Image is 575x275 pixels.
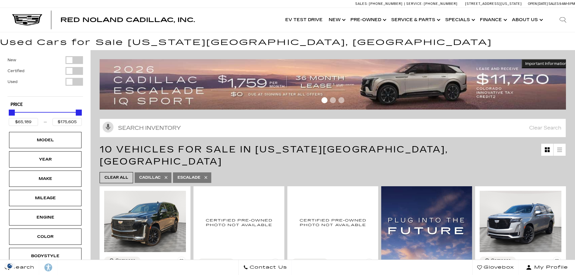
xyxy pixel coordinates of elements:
[525,61,567,66] span: Important Information
[9,118,38,126] input: Minimum
[139,174,161,181] span: Cadillac
[477,8,509,32] a: Finance
[104,174,128,181] span: Clear All
[355,2,368,6] span: Sales:
[271,258,280,270] button: Save Vehicle
[491,258,511,263] div: Compare
[177,174,200,181] span: Escalade
[30,214,60,221] div: Engine
[30,175,60,182] div: Make
[100,59,570,110] img: 2509-September-FOM-Escalade-IQ-Lease9
[9,209,81,225] div: EngineEngine
[282,8,326,32] a: EV Test Drive
[8,68,24,74] label: Certified
[177,257,186,268] button: Save Vehicle
[404,2,459,5] a: Service: [PHONE_NUMBER]
[338,97,344,103] span: Go to slide 3
[238,260,292,275] a: Contact Us
[30,233,60,240] div: Color
[30,156,60,163] div: Year
[442,8,477,32] a: Specials
[8,57,16,63] label: New
[355,2,404,5] a: Sales: [PHONE_NUMBER]
[347,8,388,32] a: Pre-Owned
[509,8,545,32] a: About Us
[76,110,82,116] div: Maximum Price
[248,263,287,272] span: Contact Us
[9,229,81,245] div: ColorColor
[60,16,195,24] span: Red Noland Cadillac, Inc.
[519,260,575,275] button: Open user profile menu
[9,263,34,272] span: Search
[9,132,81,148] div: ModelModel
[365,258,374,270] button: Save Vehicle
[8,79,18,85] label: Used
[3,263,17,269] img: Opt-Out Icon
[11,102,80,107] h5: Price
[321,97,327,103] span: Go to slide 1
[103,122,113,133] svg: Click to toggle on voice search
[30,137,60,143] div: Model
[9,248,81,264] div: BodystyleBodystyle
[424,2,458,6] span: [PHONE_NUMBER]
[104,257,140,264] button: Compare Vehicle
[472,260,519,275] a: Glovebox
[12,14,42,26] img: Cadillac Dark Logo with Cadillac White Text
[3,263,17,269] section: Click to Open Cookie Consent Modal
[292,258,328,266] button: Compare Vehicle
[465,2,522,6] a: [STREET_ADDRESS][US_STATE]
[480,257,516,264] button: Compare Vehicle
[9,171,81,187] div: MakeMake
[9,190,81,206] div: MileageMileage
[330,97,336,103] span: Go to slide 2
[198,191,280,254] img: 2022 Cadillac Escalade Sport Platinum
[30,253,60,259] div: Bodystyle
[104,191,186,252] img: 2022 Cadillac Escalade Premium Luxury
[548,2,559,6] span: Sales:
[552,257,561,268] button: Save Vehicle
[115,258,136,263] div: Compare
[388,8,442,32] a: Service & Parts
[9,151,81,168] div: YearYear
[480,191,561,252] img: 2024 Cadillac Escalade Sport
[53,118,82,126] input: Maximum
[100,119,566,137] input: Search Inventory
[9,107,82,126] div: Price
[326,8,347,32] a: New
[8,56,83,96] div: Filter by Vehicle Type
[198,258,234,266] button: Compare Vehicle
[522,59,570,68] button: Important Information
[406,2,423,6] span: Service:
[482,263,514,272] span: Glovebox
[9,110,15,116] div: Minimum Price
[559,2,575,6] span: 9 AM-6 PM
[528,2,548,6] span: Open [DATE]
[30,195,60,201] div: Mileage
[532,263,568,272] span: My Profile
[292,191,374,254] img: 2021 Cadillac Escalade Sport Platinum
[60,17,195,23] a: Red Noland Cadillac, Inc.
[369,2,403,6] span: [PHONE_NUMBER]
[100,144,448,167] span: 10 Vehicles for Sale in [US_STATE][GEOGRAPHIC_DATA], [GEOGRAPHIC_DATA]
